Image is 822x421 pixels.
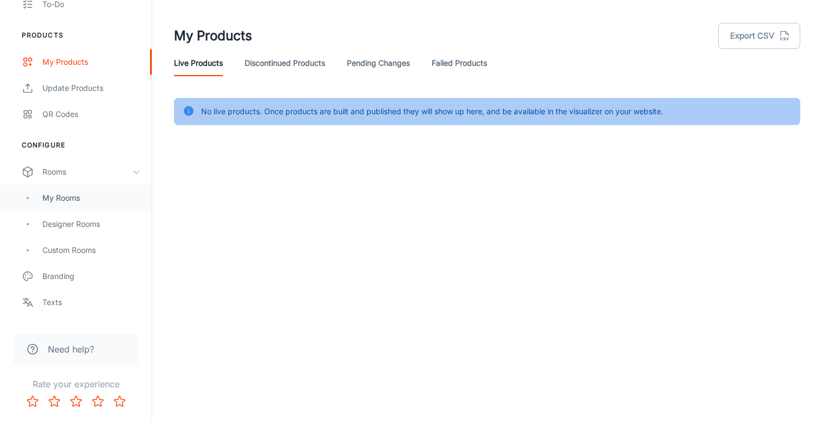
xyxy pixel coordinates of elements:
[347,50,410,76] a: Pending Changes
[174,26,252,46] h1: My Products
[201,101,663,122] div: No live products. Once products are built and published they will show up here, and be available ...
[718,23,800,49] button: Export CSV
[42,56,141,68] div: My Products
[42,108,141,120] div: QR Codes
[42,82,141,94] div: Update Products
[42,166,132,178] div: Rooms
[432,50,487,76] a: Failed Products
[174,50,223,76] a: Live Products
[245,50,325,76] a: Discontinued Products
